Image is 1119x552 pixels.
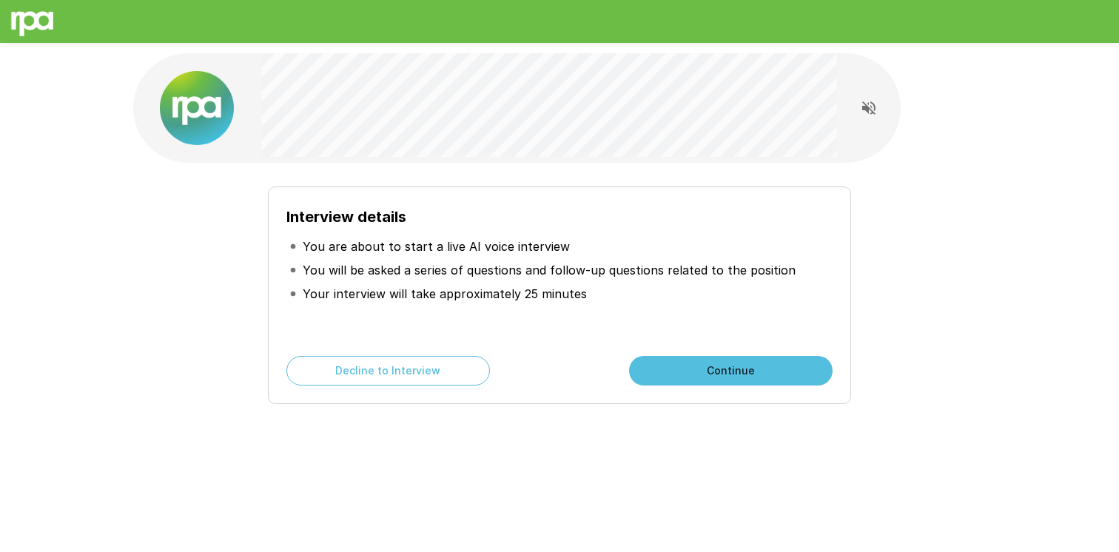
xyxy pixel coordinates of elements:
[629,356,833,386] button: Continue
[160,71,234,145] img: new%2520logo%2520(1).png
[854,93,884,123] button: Read questions aloud
[303,261,796,279] p: You will be asked a series of questions and follow-up questions related to the position
[303,238,570,255] p: You are about to start a live AI voice interview
[303,285,587,303] p: Your interview will take approximately 25 minutes
[286,208,406,226] b: Interview details
[286,356,490,386] button: Decline to Interview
